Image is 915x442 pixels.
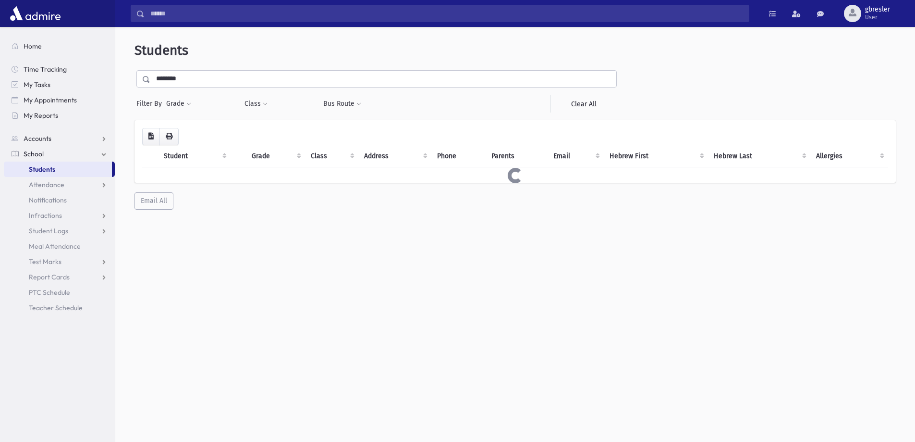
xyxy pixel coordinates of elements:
span: Infractions [29,211,62,220]
a: Report Cards [4,269,115,285]
a: PTC Schedule [4,285,115,300]
span: Teacher Schedule [29,303,83,312]
th: Email [548,145,604,167]
button: Bus Route [323,95,362,113]
th: Address [358,145,431,167]
span: Student Logs [29,227,68,235]
span: Accounts [24,134,51,143]
a: Test Marks [4,254,115,269]
a: Notifications [4,192,115,208]
span: My Reports [24,111,58,120]
span: Report Cards [29,273,70,281]
a: Student Logs [4,223,115,239]
span: Test Marks [29,257,61,266]
img: AdmirePro [8,4,63,23]
span: Students [134,42,188,58]
input: Search [145,5,749,22]
span: My Appointments [24,96,77,104]
button: Grade [166,95,192,113]
button: Email All [134,192,173,210]
span: Filter By [136,99,166,109]
a: Teacher Schedule [4,300,115,316]
span: gbresler [865,6,890,13]
th: Phone [431,145,486,167]
a: My Appointments [4,92,115,108]
th: Class [305,145,359,167]
th: Student [158,145,231,167]
button: CSV [142,128,160,145]
a: Time Tracking [4,62,115,77]
th: Hebrew Last [708,145,811,167]
th: Grade [246,145,305,167]
span: Notifications [29,196,67,204]
a: My Reports [4,108,115,123]
button: Print [159,128,179,145]
a: Infractions [4,208,115,223]
th: Allergies [810,145,888,167]
a: My Tasks [4,77,115,92]
span: Attendance [29,180,64,189]
span: PTC Schedule [29,288,70,297]
span: Time Tracking [24,65,67,74]
a: School [4,146,115,162]
span: My Tasks [24,80,50,89]
a: Home [4,38,115,54]
span: User [865,13,890,21]
a: Students [4,162,112,177]
button: Class [244,95,268,113]
a: Meal Attendance [4,239,115,254]
th: Hebrew First [604,145,708,167]
a: Clear All [550,95,617,113]
span: School [24,150,44,158]
a: Accounts [4,131,115,146]
span: Home [24,42,42,51]
a: Attendance [4,177,115,192]
span: Meal Attendance [29,242,81,251]
th: Parents [486,145,548,167]
span: Students [29,165,55,174]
